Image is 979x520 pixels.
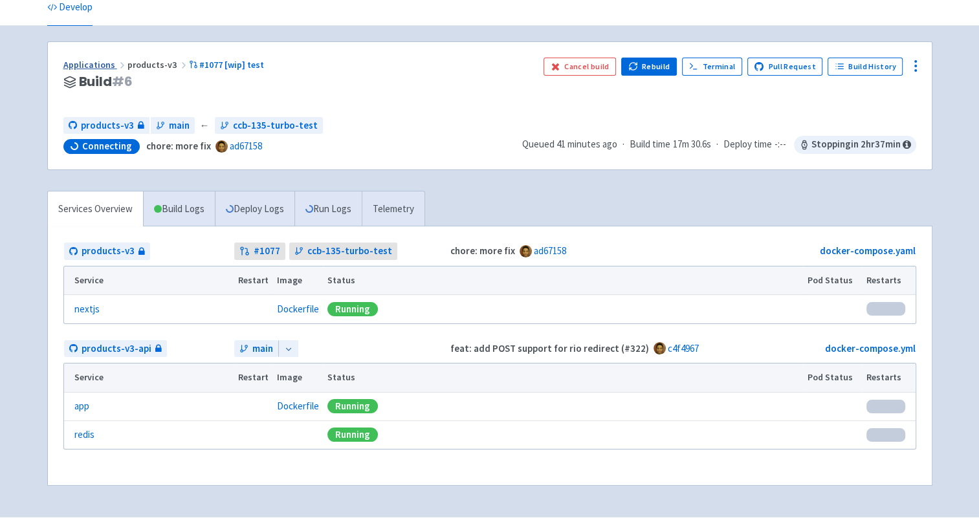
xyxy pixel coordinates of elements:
[234,243,285,260] a: #1077
[64,243,150,260] a: products-v3
[522,138,617,150] span: Queued
[79,74,133,89] span: Build
[151,117,195,135] a: main
[64,266,234,295] th: Service
[794,136,916,154] span: Stopping in 2 hr 37 min
[544,58,617,76] button: Cancel build
[327,302,378,316] div: Running
[723,137,772,152] span: Deploy time
[200,118,210,133] span: ←
[747,58,823,76] a: Pull Request
[673,137,711,152] span: 17m 30.6s
[215,191,294,227] a: Deploy Logs
[630,137,670,152] span: Build time
[74,428,94,442] a: redis
[775,137,786,152] span: -:--
[254,244,280,259] strong: # 1077
[327,399,378,413] div: Running
[668,342,699,354] a: c4f4967
[323,266,803,295] th: Status
[803,363,862,392] th: Pod Status
[307,244,392,259] span: ccb-135-turbo-test
[81,118,134,133] span: products-v3
[63,59,127,70] a: Applications
[144,191,215,227] a: Build Logs
[82,341,151,356] span: products-v3-api
[534,244,566,257] a: ad67158
[450,342,649,354] strong: feat: add POST support for rio redirect (#322)
[294,191,362,227] a: Run Logs
[82,244,135,259] span: products-v3
[48,191,143,227] a: Services Overview
[621,58,677,76] button: Rebuild
[215,117,323,135] a: ccb-135-turbo-test
[556,138,617,150] time: 41 minutes ago
[63,117,149,135] a: products-v3
[146,140,211,152] strong: chore: more fix
[64,363,234,392] th: Service
[277,400,319,412] a: Dockerfile
[74,399,89,414] a: app
[230,140,262,152] a: ad67158
[803,266,862,295] th: Pod Status
[234,340,278,358] a: main
[82,140,132,153] span: Connecting
[169,118,190,133] span: main
[252,341,273,356] span: main
[682,58,742,76] a: Terminal
[272,363,323,392] th: Image
[820,244,916,257] a: docker-compose.yaml
[862,363,915,392] th: Restarts
[327,428,378,442] div: Running
[234,266,273,295] th: Restart
[189,59,267,70] a: #1077 [wip] test
[127,59,189,70] span: products-v3
[234,363,273,392] th: Restart
[323,363,803,392] th: Status
[272,266,323,295] th: Image
[289,243,397,260] a: ccb-135-turbo-test
[862,266,915,295] th: Restarts
[277,303,319,315] a: Dockerfile
[112,72,133,91] span: # 6
[233,118,318,133] span: ccb-135-turbo-test
[74,302,100,317] a: nextjs
[828,58,903,76] a: Build History
[64,340,167,358] a: products-v3-api
[825,342,916,354] a: docker-compose.yml
[362,191,424,227] a: Telemetry
[450,244,515,257] strong: chore: more fix
[522,136,916,154] div: · ·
